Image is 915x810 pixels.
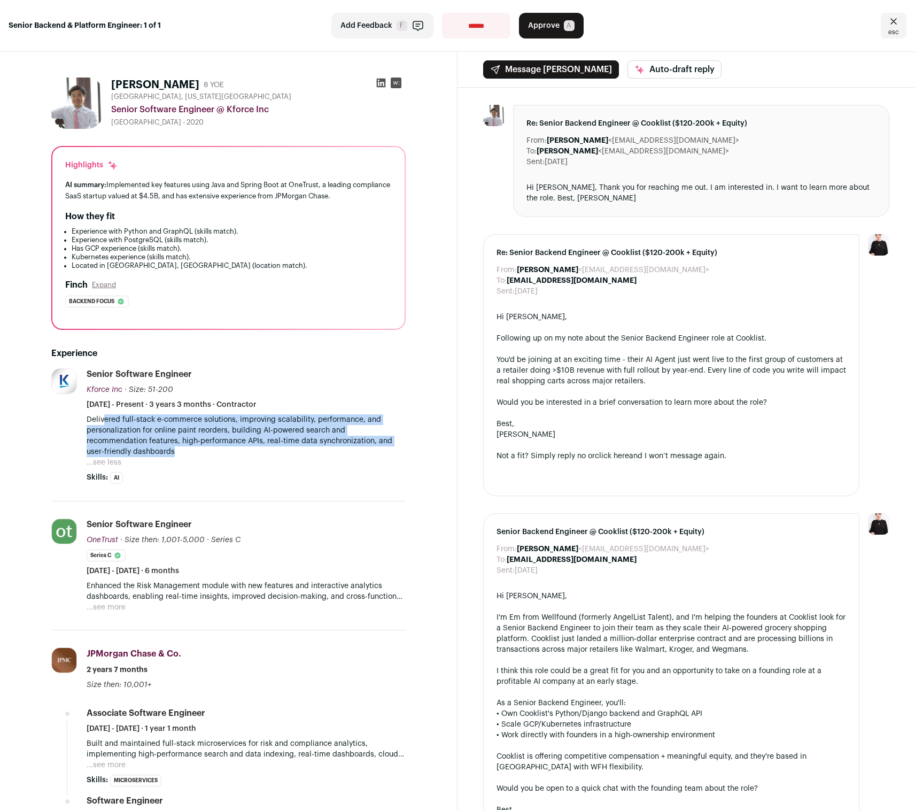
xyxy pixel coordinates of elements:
[340,20,392,31] span: Add Feedback
[72,227,392,236] li: Experience with Python and GraphQL (skills match).
[526,182,876,204] div: Hi [PERSON_NAME], Thank you for reaching me out. I am interested in. I want to learn more about t...
[110,472,123,484] li: AI
[497,397,846,408] div: Would you be interested in a brief conversation to learn more about the role?
[515,565,538,576] dd: [DATE]
[87,775,108,785] span: Skills:
[211,536,241,544] span: Series C
[528,20,560,31] span: Approve
[87,457,121,468] button: ...see less
[888,28,899,36] span: esc
[497,591,846,601] div: Hi [PERSON_NAME],
[72,253,392,261] li: Kubernetes experience (skills match).
[52,369,76,394] img: a2e734a33d3d28358f3fd8a37ebfa2c99cc67d281d6bd381c13518252ba3c4c3.jpg
[497,248,846,258] span: Re: Senior Backend Engineer @ Cooklist ($120-200k + Equity)
[497,419,846,429] div: Best,
[497,565,515,576] dt: Sent:
[497,286,515,297] dt: Sent:
[87,550,126,561] li: Series C
[65,179,392,202] div: Implemented key features using Java and Spring Boot at OneTrust, a leading compliance SaaS startu...
[92,281,116,289] button: Expand
[87,399,257,410] span: [DATE] - Present · 3 years 3 months · Contractor
[497,698,846,708] div: As a Senior Backend Engineer, you'll:
[65,160,118,171] div: Highlights
[65,279,88,291] h2: Finch
[497,544,517,554] dt: From:
[564,20,575,31] span: A
[87,581,406,602] p: Enhanced the Risk Management module with new features and interactive analytics dashboards, enabl...
[517,265,709,275] dd: <[EMAIL_ADDRESS][DOMAIN_NAME]>
[497,312,846,322] div: Hi [PERSON_NAME],
[517,544,709,554] dd: <[EMAIL_ADDRESS][DOMAIN_NAME]>
[627,60,722,79] button: Auto-draft reply
[497,527,846,537] span: Senior Backend Engineer @ Cooklist ($120-200k + Equity)
[515,286,538,297] dd: [DATE]
[87,723,196,734] span: [DATE] - [DATE] · 1 year 1 month
[497,719,846,730] div: • Scale GCP/Kubernetes infrastructure
[120,536,205,544] span: · Size then: 1,001-5,000
[65,210,115,223] h2: How they fit
[497,708,846,719] div: • Own Cooklist's Python/Django backend and GraphQL API
[87,650,181,658] span: JPMorgan Chase & Co.
[9,20,161,31] strong: Senior Backend & Platform Engineer: 1 of 1
[497,333,846,344] div: Following up on my note about the Senior Backend Engineer role at Cooklist.
[526,146,537,157] dt: To:
[87,681,151,689] span: Size then: 10,001+
[517,266,578,274] b: [PERSON_NAME]
[125,386,173,394] span: · Size: 51-200
[87,665,148,675] span: 2 years 7 months
[483,105,505,126] img: 34fe99e1f9d798ff6cbfb0339134f0c8272b57df393901ded7220d7ab7aa19d0
[545,157,568,167] dd: [DATE]
[72,236,392,244] li: Experience with PostgreSQL (skills match).
[547,135,739,146] dd: <[EMAIL_ADDRESS][DOMAIN_NAME]>
[87,472,108,483] span: Skills:
[87,795,163,807] div: Software Engineer
[72,244,392,253] li: Has GCP experience (skills match).
[111,103,406,116] div: Senior Software Engineer @ Kforce Inc
[87,519,192,530] div: Senior Software Engineer
[507,556,637,564] b: [EMAIL_ADDRESS][DOMAIN_NAME]
[868,513,889,535] img: 9240684-medium_jpg
[497,751,846,773] div: Cooklist is offering competitive compensation + meaningful equity, and they're based in [GEOGRAPH...
[526,157,545,167] dt: Sent:
[595,452,629,460] a: click here
[111,118,406,127] div: [GEOGRAPHIC_DATA] - 2020
[52,519,76,544] img: 1248930ebecb755dab6ec49b9791f0fe550c3c6cac411c4bcb1c40594e2ac76e.jpg
[526,135,547,146] dt: From:
[87,760,126,770] button: ...see more
[497,429,846,440] div: [PERSON_NAME]
[111,92,291,101] span: [GEOGRAPHIC_DATA], [US_STATE][GEOGRAPHIC_DATA]
[507,277,637,284] b: [EMAIL_ADDRESS][DOMAIN_NAME]
[537,146,729,157] dd: <[EMAIL_ADDRESS][DOMAIN_NAME]>
[87,738,406,760] p: Built and maintained full-stack microservices for risk and compliance analytics, implementing hig...
[87,368,192,380] div: Senior Software Engineer
[111,78,199,92] h1: [PERSON_NAME]
[87,536,118,544] span: OneTrust
[497,612,846,655] div: I'm Em from Wellfound (formerly AngelList Talent), and I'm helping the founders at Cooklist look ...
[51,78,103,129] img: 34fe99e1f9d798ff6cbfb0339134f0c8272b57df393901ded7220d7ab7aa19d0
[497,275,507,286] dt: To:
[881,13,906,38] a: Close
[87,707,205,719] div: Associate Software Engineer
[526,118,876,129] span: Re: Senior Backend Engineer @ Cooklist ($120-200k + Equity)
[87,414,406,457] p: Delivered full-stack e-commerce solutions, improving scalability, performance, and personalizatio...
[519,13,584,38] button: Approve A
[110,775,161,786] li: Microservices
[72,261,392,270] li: Located in [GEOGRAPHIC_DATA], [GEOGRAPHIC_DATA] (location match).
[51,347,406,360] h2: Experience
[537,148,598,155] b: [PERSON_NAME]
[65,181,106,188] span: AI summary:
[497,730,846,740] div: • Work directly with founders in a high-ownership environment
[87,602,126,613] button: ...see more
[497,451,846,461] div: Not a fit? Simply reply no or and I won’t message again.
[497,783,846,794] div: Would you be open to a quick chat with the founding team about the role?
[497,354,846,387] div: You'd be joining at an exciting time - their AI Agent just went live to the first group of custom...
[497,265,517,275] dt: From:
[397,20,407,31] span: F
[497,554,507,565] dt: To:
[547,137,608,144] b: [PERSON_NAME]
[52,648,76,673] img: dbf1e915ae85f37df3404b4c05d486a3b29b5bae2d38654172e6aa14fae6c07c.jpg
[207,535,209,545] span: ·
[517,545,578,553] b: [PERSON_NAME]
[868,234,889,256] img: 9240684-medium_jpg
[87,566,179,576] span: [DATE] - [DATE] · 6 months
